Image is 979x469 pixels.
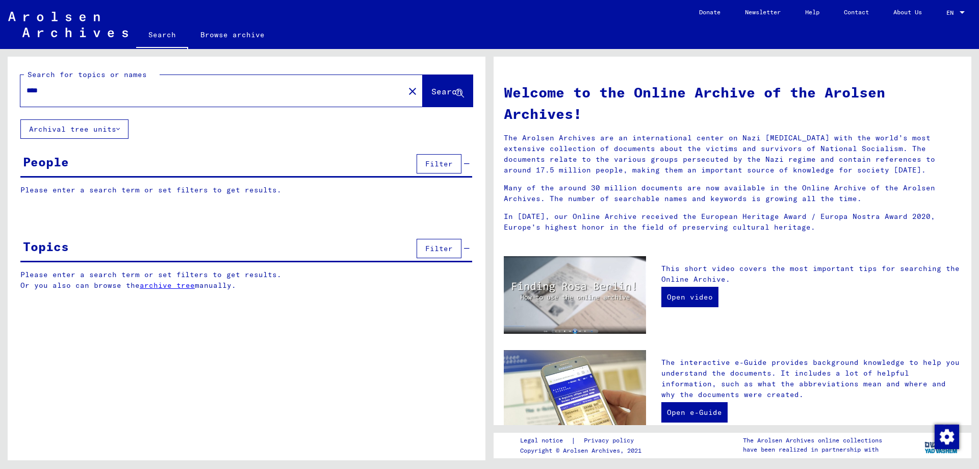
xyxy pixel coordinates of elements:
button: Search [423,75,473,107]
p: Copyright © Arolsen Archives, 2021 [520,446,646,455]
button: Clear [402,81,423,101]
p: have been realized in partnership with [743,445,882,454]
div: | [520,435,646,446]
div: Topics [23,237,69,256]
a: archive tree [140,281,195,290]
p: The interactive e-Guide provides background knowledge to help you understand the documents. It in... [661,357,961,400]
a: Open e-Guide [661,402,728,423]
p: Many of the around 30 million documents are now available in the Online Archive of the Arolsen Ar... [504,183,961,204]
p: Please enter a search term or set filters to get results. Or you also can browse the manually. [20,269,473,291]
div: Change consent [934,424,959,449]
span: Search [431,86,462,96]
button: Archival tree units [20,119,128,139]
img: video.jpg [504,256,646,334]
button: Filter [417,239,461,258]
a: Search [136,22,188,49]
p: The Arolsen Archives online collections [743,436,882,445]
img: Change consent [935,425,959,449]
a: Privacy policy [576,435,646,446]
a: Legal notice [520,435,571,446]
img: Arolsen_neg.svg [8,12,128,37]
a: Open video [661,287,718,307]
span: Filter [425,244,453,253]
button: Filter [417,154,461,174]
p: This short video covers the most important tips for searching the Online Archive. [661,263,961,285]
mat-icon: close [406,85,419,97]
p: In [DATE], our Online Archive received the European Heritage Award / Europa Nostra Award 2020, Eu... [504,211,961,233]
span: Filter [425,159,453,168]
a: Browse archive [188,22,277,47]
img: yv_logo.png [922,432,961,458]
h1: Welcome to the Online Archive of the Arolsen Archives! [504,82,961,125]
span: EN [946,9,958,16]
div: People [23,153,69,171]
p: Please enter a search term or set filters to get results. [20,185,472,195]
mat-label: Search for topics or names [28,70,147,79]
img: eguide.jpg [504,350,646,445]
p: The Arolsen Archives are an international center on Nazi [MEDICAL_DATA] with the world’s most ext... [504,133,961,176]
